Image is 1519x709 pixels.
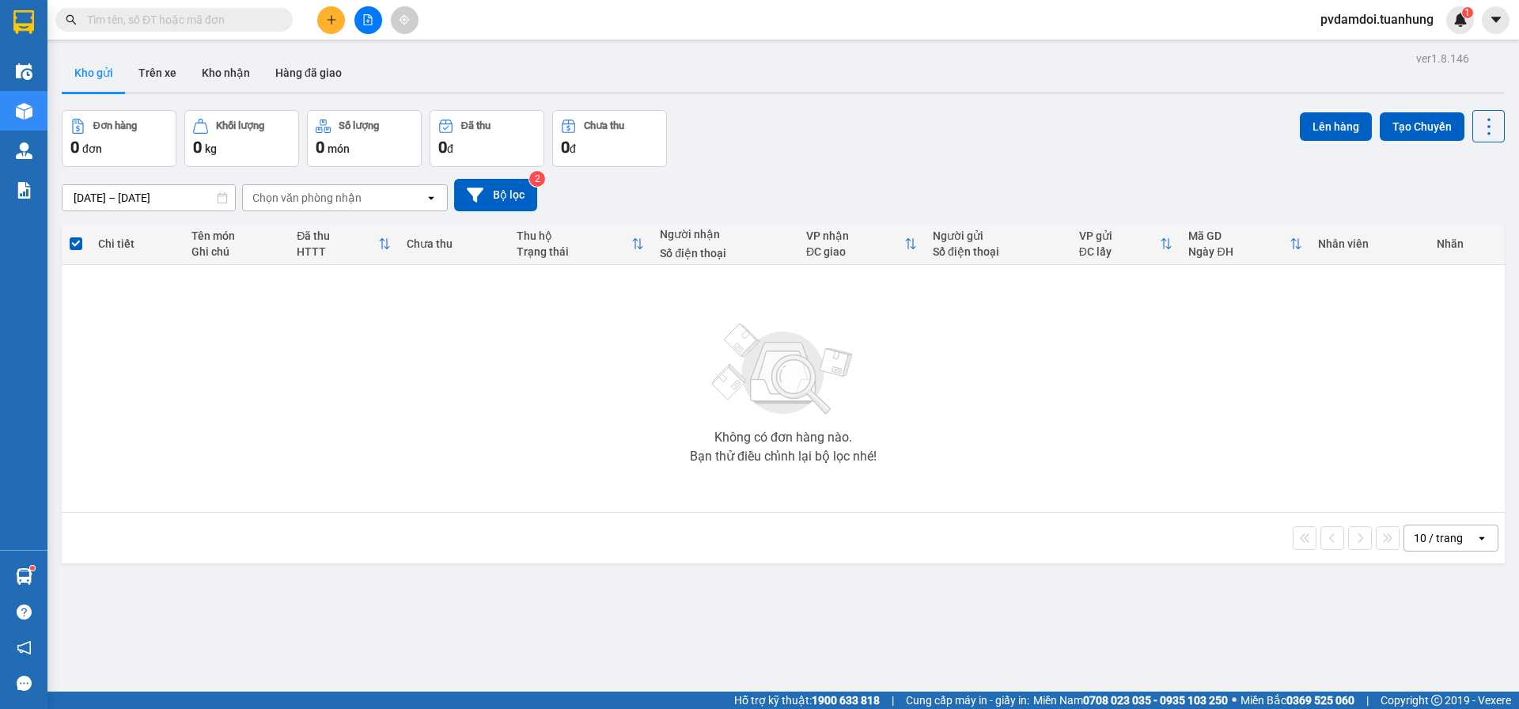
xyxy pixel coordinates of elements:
span: 0 [70,138,79,157]
button: caret-down [1482,6,1510,34]
div: Người nhận [660,228,790,241]
span: file-add [362,14,373,25]
button: Số lượng0món [307,110,422,167]
button: plus [317,6,345,34]
div: Chưa thu [584,120,624,131]
span: 0 [316,138,324,157]
span: 0 [193,138,202,157]
button: file-add [354,6,382,34]
div: VP nhận [806,229,904,242]
div: Số điện thoại [933,245,1063,258]
span: aim [399,14,410,25]
div: Mã GD [1188,229,1290,242]
th: Toggle SortBy [1180,223,1310,265]
input: Tìm tên, số ĐT hoặc mã đơn [87,11,274,28]
button: Lên hàng [1300,112,1372,141]
span: đơn [82,142,102,155]
span: copyright [1431,695,1442,706]
th: Toggle SortBy [1071,223,1181,265]
span: pvdamdoi.tuanhung [1308,9,1446,29]
span: đ [570,142,576,155]
sup: 1 [1462,7,1473,18]
span: ⚪️ [1232,697,1237,703]
div: ver 1.8.146 [1416,50,1469,67]
button: Bộ lọc [454,179,537,211]
button: Chưa thu0đ [552,110,667,167]
span: message [17,676,32,691]
span: 0 [438,138,447,157]
span: đ [447,142,453,155]
div: Chi tiết [98,237,175,250]
th: Toggle SortBy [798,223,925,265]
strong: 0708 023 035 - 0935 103 250 [1083,694,1228,707]
img: warehouse-icon [16,568,32,585]
span: 1 [1464,7,1470,18]
button: Kho gửi [62,54,126,92]
div: Ghi chú [191,245,281,258]
img: warehouse-icon [16,63,32,80]
img: warehouse-icon [16,142,32,159]
span: plus [326,14,337,25]
strong: 1900 633 818 [812,694,880,707]
span: search [66,14,77,25]
div: Đã thu [297,229,378,242]
button: aim [391,6,419,34]
button: Đơn hàng0đơn [62,110,176,167]
div: VP gửi [1079,229,1161,242]
img: icon-new-feature [1453,13,1468,27]
div: Không có đơn hàng nào. [714,431,852,444]
span: kg [205,142,217,155]
img: warehouse-icon [16,103,32,119]
sup: 1 [30,566,35,571]
div: Số điện thoại [660,247,790,260]
span: món [328,142,350,155]
div: Chưa thu [407,237,501,250]
div: Trạng thái [517,245,631,258]
span: question-circle [17,605,32,620]
span: Miền Nam [1033,692,1228,709]
span: Cung cấp máy in - giấy in: [906,692,1029,709]
span: notification [17,640,32,655]
input: Select a date range. [63,185,235,210]
div: Nhãn [1437,237,1497,250]
div: Số lượng [339,120,379,131]
img: svg+xml;base64,PHN2ZyBjbGFzcz0ibGlzdC1wbHVnX19zdmciIHhtbG5zPSJodHRwOi8vd3d3LnczLm9yZy8yMDAwL3N2Zy... [704,314,862,425]
div: Đã thu [461,120,491,131]
strong: 0369 525 060 [1286,694,1354,707]
img: solution-icon [16,182,32,199]
th: Toggle SortBy [509,223,652,265]
div: ĐC lấy [1079,245,1161,258]
button: Khối lượng0kg [184,110,299,167]
span: caret-down [1489,13,1503,27]
div: Chọn văn phòng nhận [252,190,362,206]
div: 10 / trang [1414,530,1463,546]
div: Người gửi [933,229,1063,242]
button: Kho nhận [189,54,263,92]
img: logo-vxr [13,10,34,34]
div: Thu hộ [517,229,631,242]
span: Miền Bắc [1241,692,1354,709]
button: Hàng đã giao [263,54,354,92]
button: Đã thu0đ [430,110,544,167]
div: Khối lượng [216,120,264,131]
button: Tạo Chuyến [1380,112,1464,141]
th: Toggle SortBy [289,223,399,265]
div: HTTT [297,245,378,258]
span: | [892,692,894,709]
button: Trên xe [126,54,189,92]
div: Bạn thử điều chỉnh lại bộ lọc nhé! [690,450,877,463]
div: Nhân viên [1318,237,1420,250]
div: Ngày ĐH [1188,245,1290,258]
svg: open [425,191,438,204]
div: ĐC giao [806,245,904,258]
svg: open [1475,532,1488,544]
sup: 2 [529,171,545,187]
div: Đơn hàng [93,120,137,131]
span: 0 [561,138,570,157]
span: Hỗ trợ kỹ thuật: [734,692,880,709]
div: Tên món [191,229,281,242]
span: | [1366,692,1369,709]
